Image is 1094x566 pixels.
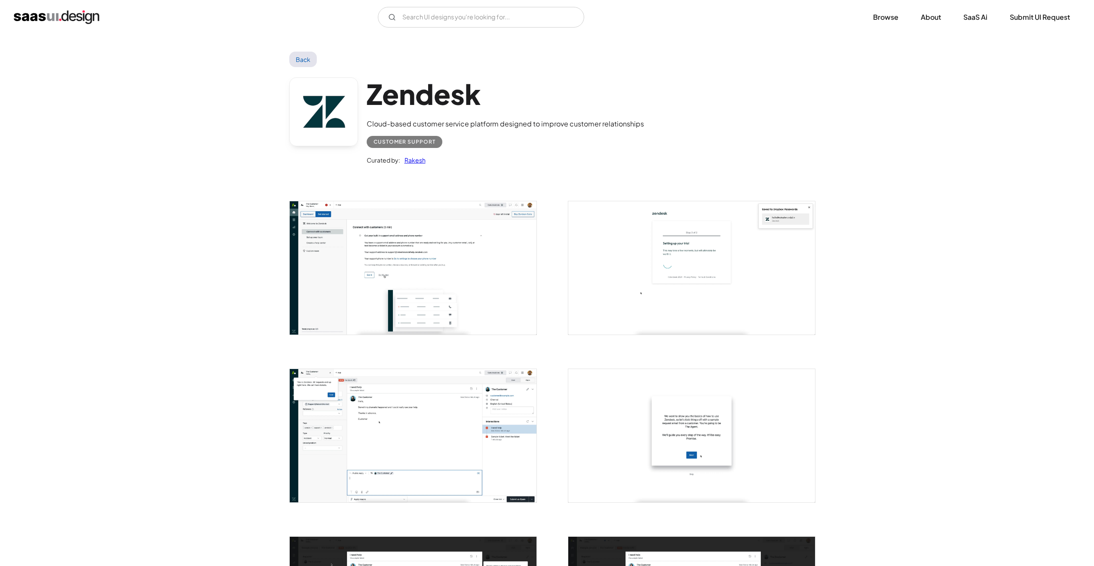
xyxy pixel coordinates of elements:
[367,77,644,111] h1: Zendesk
[378,7,584,28] input: Search UI designs you're looking for...
[400,155,426,165] a: Rakesh
[863,8,909,27] a: Browse
[290,369,536,502] img: 601a9d603dc7781bb4aac720_Zendesk%20self%20education%20onboarding.jpg
[290,201,536,335] img: 601a9d602da74a7cd52e795e_Zendesk%20get%20started%20screen.jpg
[367,119,644,129] div: Cloud-based customer service platform designed to improve customer relationships
[953,8,998,27] a: SaaS Ai
[289,52,317,67] a: Back
[568,201,815,335] a: open lightbox
[374,137,435,147] div: Customer Support
[378,7,584,28] form: Email Form
[290,201,536,335] a: open lightbox
[568,201,815,335] img: 601a9d609ff10b97beb25b29_Zendesk%20sign%20up%2003.jpg
[14,10,99,24] a: home
[568,369,815,502] img: 601a9d600490075027fa0f65_Zendesk%20onboarding%2001.jpg
[367,155,400,165] div: Curated by:
[290,369,536,502] a: open lightbox
[568,369,815,502] a: open lightbox
[999,8,1080,27] a: Submit UI Request
[910,8,951,27] a: About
